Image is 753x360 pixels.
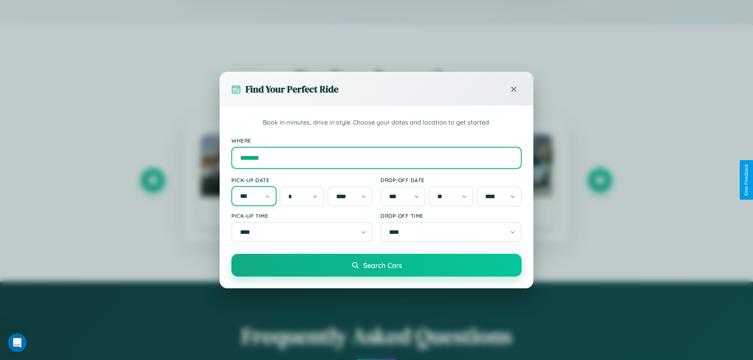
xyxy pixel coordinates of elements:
label: Where [231,137,522,144]
label: Pick-up Date [231,177,373,183]
label: Drop-off Date [380,177,522,183]
span: Search Cars [363,261,402,270]
label: Drop-off Time [380,212,522,219]
h3: Find Your Perfect Ride [246,83,338,96]
label: Pick-up Time [231,212,373,219]
button: Search Cars [231,254,522,277]
p: Book in minutes, drive in style. Choose your dates and location to get started. [231,118,522,128]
